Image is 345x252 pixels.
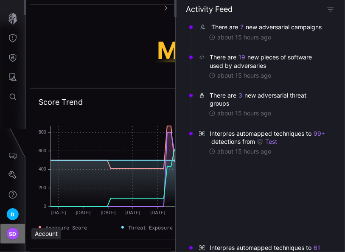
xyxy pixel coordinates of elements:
[240,23,244,31] button: 7
[11,210,14,219] span: D
[51,210,66,215] text: [DATE]
[238,53,246,62] button: 19
[39,97,83,107] h2: Score Trend
[313,244,321,252] button: 61
[76,210,91,215] text: [DATE]
[101,210,116,215] text: [DATE]
[126,210,140,215] text: [DATE]
[39,129,46,134] text: 800
[257,138,277,145] a: Test
[217,109,271,117] time: about 15 hours ago
[211,23,323,31] div: There are new adversarial campaigns
[0,224,25,244] button: SD
[186,4,233,14] h4: Activity Feed
[9,230,17,238] span: SD
[217,72,271,79] time: about 15 hours ago
[44,204,46,209] text: 0
[210,91,326,107] div: There are new adversarial threat groups
[31,228,61,239] div: Account
[217,148,271,155] time: about 15 hours ago
[238,91,243,100] button: 3
[39,167,46,172] text: 400
[122,39,282,62] h1: Medium
[217,34,271,41] time: about 15 hours ago
[128,224,173,231] span: Threat Exposure
[45,224,87,231] span: Exposure Score
[0,204,25,224] button: D
[151,210,165,215] text: [DATE]
[39,185,46,190] text: 200
[257,139,264,146] img: Demo Google SecOps
[39,148,46,153] text: 600
[210,129,326,146] span: Interpres automapped techniques to detections from
[313,129,325,138] button: 99+
[210,53,326,69] div: There are new pieces of software used by adversaries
